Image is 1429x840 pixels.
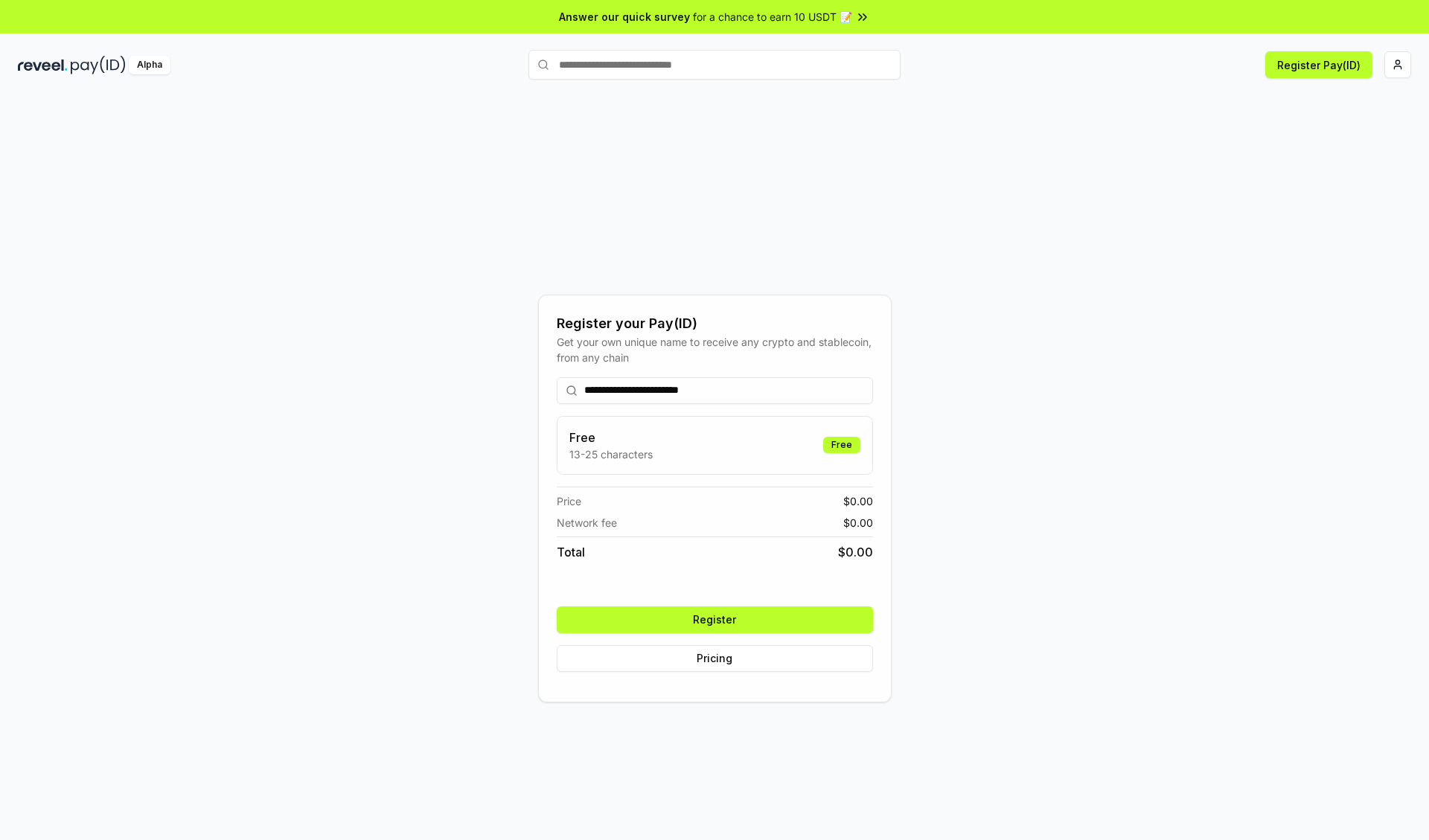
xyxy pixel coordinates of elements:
[557,543,585,561] span: Total
[843,515,873,530] span: $ 0.00
[129,56,170,74] div: Alpha
[557,645,873,672] button: Pricing
[557,313,873,334] div: Register your Pay(ID)
[569,429,653,446] h3: Free
[557,606,873,633] button: Register
[557,515,617,530] span: Network fee
[557,493,581,509] span: Price
[557,334,873,365] div: Get your own unique name to receive any crypto and stablecoin, from any chain
[71,56,126,74] img: pay_id
[559,9,690,25] span: Answer our quick survey
[693,9,852,25] span: for a chance to earn 10 USDT 📝
[843,493,873,509] span: $ 0.00
[838,543,873,561] span: $ 0.00
[569,446,653,462] p: 13-25 characters
[823,437,860,453] div: Free
[1265,51,1372,78] button: Register Pay(ID)
[18,56,68,74] img: reveel_dark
